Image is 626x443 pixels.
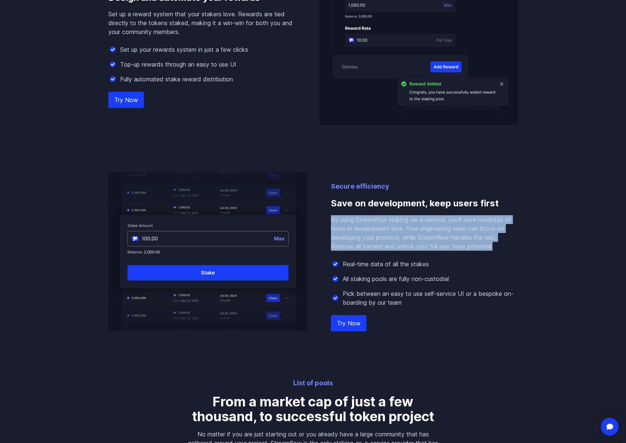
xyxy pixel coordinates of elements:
a: Try Now [331,315,366,331]
p: List of pools [187,378,439,388]
img: Save on development, keep users first [108,172,307,331]
h3: Save on development, keep users first [331,192,518,215]
div: Open Intercom Messenger [601,418,619,436]
p: Top-up rewards through an easy to use UI [120,60,236,69]
p: Pick between an easy to use self-service UI or a bespoke on-boarding by our team [343,289,518,307]
a: Try Now [108,92,144,108]
p: Set up a reward system that your stakers love. Rewards are tied directly to the tokens staked, ma... [108,10,295,36]
p: Set up your rewards system in just a few clicks [120,45,248,54]
p: Secure efficiency [331,181,518,192]
p: Fully automated stake reward distribution [120,75,233,84]
p: Real-time data of all the stakes [343,260,429,268]
p: All staking pools are fully non-custodial [343,274,449,283]
p: By using Streamflow staking-as-a-service, you'll save hundreds of hours in development time. Your... [331,215,518,251]
h3: From a market cap of just a few thousand, to successful token project [187,394,439,424]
